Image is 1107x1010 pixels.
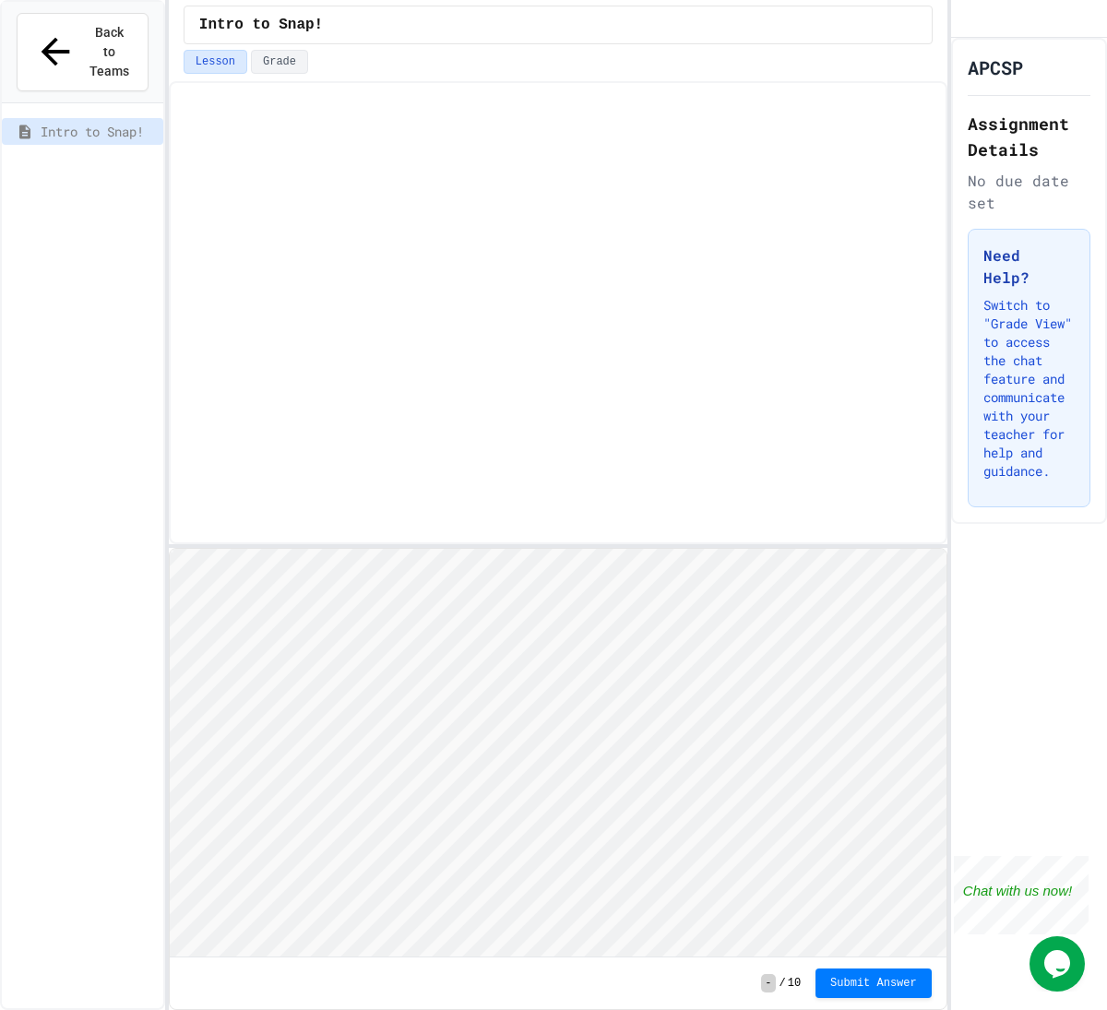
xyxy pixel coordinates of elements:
[954,856,1089,934] iframe: chat widget
[815,968,932,998] button: Submit Answer
[88,23,131,81] span: Back to Teams
[780,976,786,991] span: /
[1030,936,1089,992] iframe: chat widget
[983,244,1075,289] h3: Need Help?
[968,54,1023,80] h1: APCSP
[17,13,149,91] button: Back to Teams
[968,170,1090,214] div: No due date set
[968,111,1090,162] h2: Assignment Details
[761,974,775,992] span: -
[184,50,247,74] button: Lesson
[41,122,156,141] span: Intro to Snap!
[788,976,801,991] span: 10
[983,296,1075,481] p: Switch to "Grade View" to access the chat feature and communicate with your teacher for help and ...
[199,14,323,36] span: Intro to Snap!
[170,549,946,957] iframe: Snap! Programming Environment
[251,50,308,74] button: Grade
[830,976,917,991] span: Submit Answer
